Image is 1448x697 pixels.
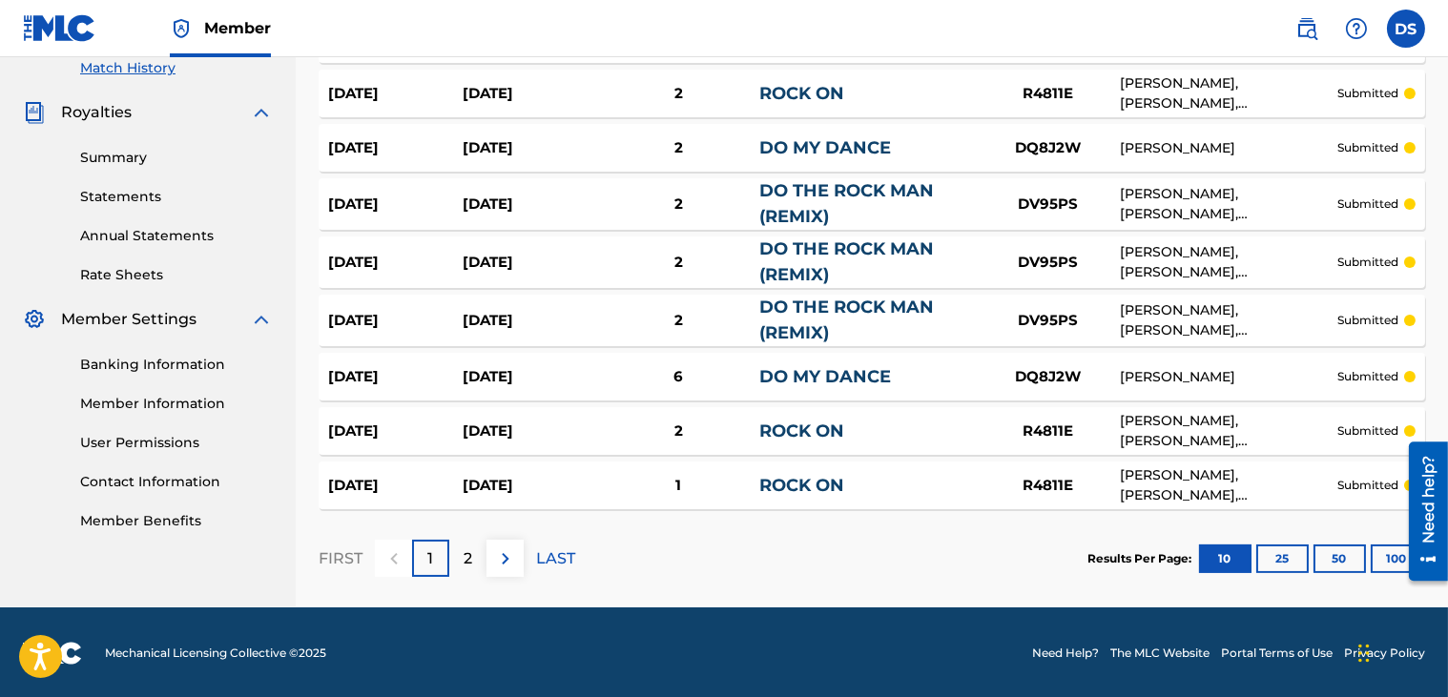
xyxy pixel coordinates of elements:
img: search [1295,17,1318,40]
div: [DATE] [328,420,463,442]
span: Member Settings [61,308,197,331]
a: DO MY DANCE [759,366,891,387]
span: Royalties [61,101,132,124]
p: submitted [1337,139,1398,156]
a: The MLC Website [1110,645,1210,662]
div: R4811E [977,420,1120,442]
img: right [494,547,517,570]
a: DO THE ROCK MAN (REMIX) [759,238,934,285]
a: Contact Information [80,472,273,492]
p: 1 [428,547,434,570]
div: R4811E [977,475,1120,497]
div: [DATE] [328,194,463,215]
img: help [1345,17,1368,40]
p: submitted [1337,422,1398,440]
div: R4811E [977,83,1120,105]
a: ROCK ON [759,83,844,104]
a: Privacy Policy [1344,645,1425,662]
div: [DATE] [328,252,463,274]
span: Mechanical Licensing Collective © 2025 [105,645,326,662]
div: [DATE] [328,475,463,497]
p: submitted [1337,254,1398,271]
a: Need Help? [1032,645,1099,662]
button: 50 [1314,544,1366,573]
a: Rate Sheets [80,265,273,285]
iframe: Resource Center [1395,434,1448,587]
a: ROCK ON [759,475,844,496]
a: User Permissions [80,433,273,453]
div: [DATE] [463,194,597,215]
div: [DATE] [463,137,597,159]
button: 10 [1199,544,1251,573]
div: [DATE] [463,475,597,497]
p: LAST [536,547,575,570]
p: Results Per Page: [1087,550,1196,567]
img: logo [23,642,82,665]
a: Statements [80,187,273,207]
div: DV95PS [977,310,1120,332]
p: submitted [1337,85,1398,102]
div: [PERSON_NAME] [1120,138,1337,158]
div: User Menu [1387,10,1425,48]
div: [PERSON_NAME], [PERSON_NAME], [PERSON_NAME] [PERSON_NAME] [1120,465,1337,505]
a: Member Benefits [80,511,273,531]
div: [DATE] [328,83,463,105]
div: DV95PS [977,252,1120,274]
img: MLC Logo [23,14,96,42]
div: Help [1337,10,1376,48]
div: 2 [598,83,760,105]
button: 25 [1256,544,1309,573]
p: submitted [1337,368,1398,385]
div: [PERSON_NAME], [PERSON_NAME], [PERSON_NAME] [PERSON_NAME] [1120,411,1337,451]
div: [DATE] [463,83,597,105]
p: submitted [1337,195,1398,213]
a: Public Search [1288,10,1326,48]
div: 2 [598,137,760,159]
div: DQ8J2W [977,366,1120,388]
span: Member [204,17,271,39]
div: Drag [1358,625,1370,682]
div: DQ8J2W [977,137,1120,159]
div: [DATE] [463,252,597,274]
button: 100 [1371,544,1423,573]
div: 1 [598,475,760,497]
p: submitted [1337,312,1398,329]
div: 2 [598,310,760,332]
div: [DATE] [328,366,463,388]
img: Member Settings [23,308,46,331]
div: [DATE] [328,137,463,159]
div: [PERSON_NAME], [PERSON_NAME], [PERSON_NAME] [PERSON_NAME] [1120,300,1337,340]
img: Royalties [23,101,46,124]
div: [PERSON_NAME] [1120,367,1337,387]
div: 2 [598,194,760,215]
p: 2 [464,547,472,570]
p: FIRST [319,547,362,570]
a: Annual Statements [80,226,273,246]
a: DO THE ROCK MAN (REMIX) [759,180,934,227]
div: 6 [598,366,760,388]
div: 2 [598,252,760,274]
div: [DATE] [463,366,597,388]
a: Member Information [80,394,273,414]
iframe: Chat Widget [1353,605,1448,697]
div: [PERSON_NAME], [PERSON_NAME], [PERSON_NAME] [PERSON_NAME] [1120,73,1337,113]
a: DO MY DANCE [759,137,891,158]
p: submitted [1337,477,1398,494]
img: Top Rightsholder [170,17,193,40]
div: [PERSON_NAME], [PERSON_NAME], [PERSON_NAME] [PERSON_NAME] [1120,242,1337,282]
a: DO THE ROCK MAN (REMIX) [759,297,934,343]
div: [DATE] [463,420,597,442]
img: expand [250,101,273,124]
div: 2 [598,420,760,442]
div: [DATE] [328,310,463,332]
a: Match History [80,58,273,78]
div: [DATE] [463,310,597,332]
a: Banking Information [80,355,273,375]
a: Summary [80,148,273,168]
div: [PERSON_NAME], [PERSON_NAME], [PERSON_NAME] [PERSON_NAME] [1120,184,1337,224]
img: expand [250,308,273,331]
div: DV95PS [977,194,1120,215]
